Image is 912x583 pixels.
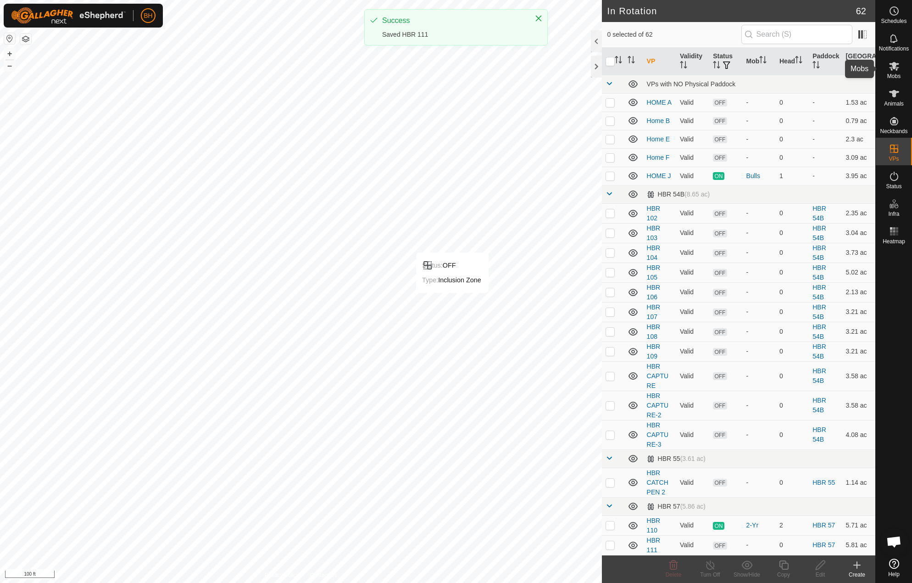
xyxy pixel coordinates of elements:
td: 0 [776,93,809,112]
td: 0 [776,112,809,130]
td: Valid [676,282,709,302]
div: - [746,307,772,317]
td: Valid [676,93,709,112]
span: OFF [713,210,727,218]
a: Home E [647,135,670,143]
a: HBR 108 [647,323,661,340]
button: Map Layers [20,34,31,45]
span: OFF [713,479,727,487]
a: HBR CAPTURE-3 [647,421,668,448]
td: Valid [676,342,709,361]
td: - [809,93,842,112]
th: Mob [743,48,776,75]
div: - [746,135,772,144]
a: Open chat [880,528,908,555]
span: (5.86 ac) [680,503,706,510]
button: – [4,60,15,71]
td: Valid [676,322,709,342]
p-sorticon: Activate to sort [713,62,720,70]
td: - [809,130,842,148]
a: HBR 54B [812,303,826,320]
span: OFF [713,135,727,143]
a: HBR 109 [647,343,661,360]
td: 0 [776,391,809,420]
a: HBR CATCH PEN 2 [647,469,668,496]
span: Neckbands [880,129,907,134]
span: Mobs [887,73,901,79]
td: - [809,112,842,130]
a: HBR 102 [647,205,661,222]
td: Valid [676,391,709,420]
td: 2.3 ac [842,130,875,148]
span: BH [144,11,152,21]
td: Valid [676,223,709,243]
div: - [746,116,772,126]
th: VP [643,48,676,75]
td: 3.09 ac [842,148,875,167]
span: 0 selected of 62 [607,30,741,39]
th: Status [709,48,742,75]
a: Home F [647,154,670,161]
a: HBR 54B [812,323,826,340]
div: - [746,347,772,356]
div: Inclusion Zone [422,275,481,286]
td: 0 [776,468,809,497]
td: Valid [676,148,709,167]
td: 2.35 ac [842,203,875,223]
a: HBR 54B [812,397,826,414]
a: Contact Us [310,571,337,579]
td: Valid [676,516,709,535]
span: ON [713,522,724,530]
div: HBR 57 [647,503,706,510]
span: OFF [713,289,727,297]
td: 0 [776,148,809,167]
td: 3.21 ac [842,322,875,342]
input: Search (S) [741,25,852,44]
td: 0 [776,243,809,263]
p-sorticon: Activate to sort [860,62,868,70]
p-sorticon: Activate to sort [615,57,622,65]
a: Home B [647,117,670,124]
a: HBR 54B [812,244,826,261]
span: (8.65 ac) [684,191,710,198]
a: HBR 105 [647,264,661,281]
td: Valid [676,112,709,130]
div: Bulls [746,171,772,181]
a: HBR 57 [812,541,835,549]
a: HBR 57 [812,521,835,529]
span: (3.61 ac) [680,455,706,462]
span: Infra [888,211,899,217]
span: 62 [856,4,866,18]
h2: In Rotation [607,6,856,17]
span: OFF [713,348,727,356]
span: OFF [713,431,727,439]
span: OFF [713,99,727,107]
span: OFF [713,372,727,380]
a: HBR 54B [812,264,826,281]
td: Valid [676,203,709,223]
a: HBR 54B [812,284,826,301]
span: OFF [713,154,727,162]
td: 5.81 ac [842,535,875,555]
p-sorticon: Activate to sort [628,57,635,65]
div: 2-Yr [746,521,772,530]
div: Saved HBR 111 [382,30,525,39]
div: OFF [422,260,481,271]
span: Heatmap [883,239,905,244]
td: Valid [676,302,709,322]
td: Valid [676,361,709,391]
div: - [746,371,772,381]
div: HBR 54B [647,191,710,198]
div: - [746,208,772,218]
div: - [746,327,772,336]
td: Valid [676,243,709,263]
a: Help [876,555,912,581]
div: HBR 55 [647,455,706,463]
div: - [746,228,772,238]
td: 1.53 ac [842,93,875,112]
span: OFF [713,308,727,316]
p-sorticon: Activate to sort [680,62,687,70]
span: Notifications [879,46,909,51]
div: - [746,287,772,297]
a: HBR 103 [647,224,661,241]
